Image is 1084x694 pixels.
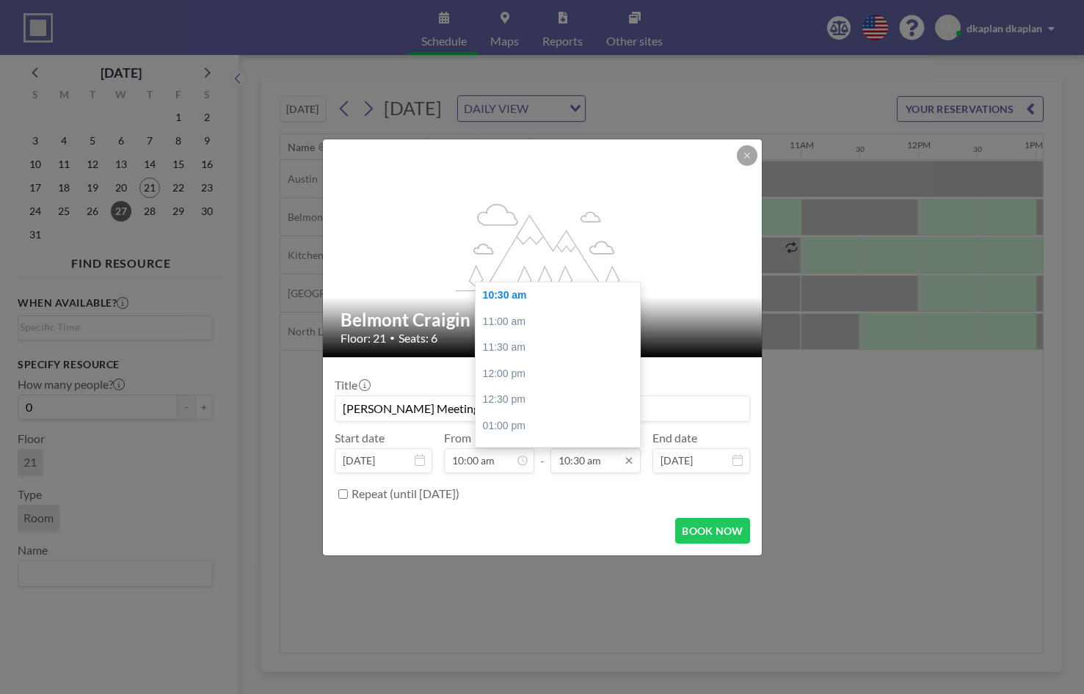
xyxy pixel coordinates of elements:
[476,387,647,413] div: 12:30 pm
[341,309,746,331] h2: Belmont Craigin
[476,439,647,466] div: 01:30 pm
[335,431,385,445] label: Start date
[675,518,749,544] button: BOOK NOW
[476,309,647,335] div: 11:00 am
[476,282,647,309] div: 10:30 am
[399,331,437,346] span: Seats: 6
[352,486,459,501] label: Repeat (until [DATE])
[335,396,749,421] input: dkaplan's reservation
[540,436,545,468] span: -
[476,335,647,361] div: 11:30 am
[652,431,697,445] label: End date
[476,413,647,439] div: 01:00 pm
[390,332,395,343] span: •
[341,331,386,346] span: Floor: 21
[335,378,369,392] label: Title
[444,431,471,445] label: From
[476,361,647,387] div: 12:00 pm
